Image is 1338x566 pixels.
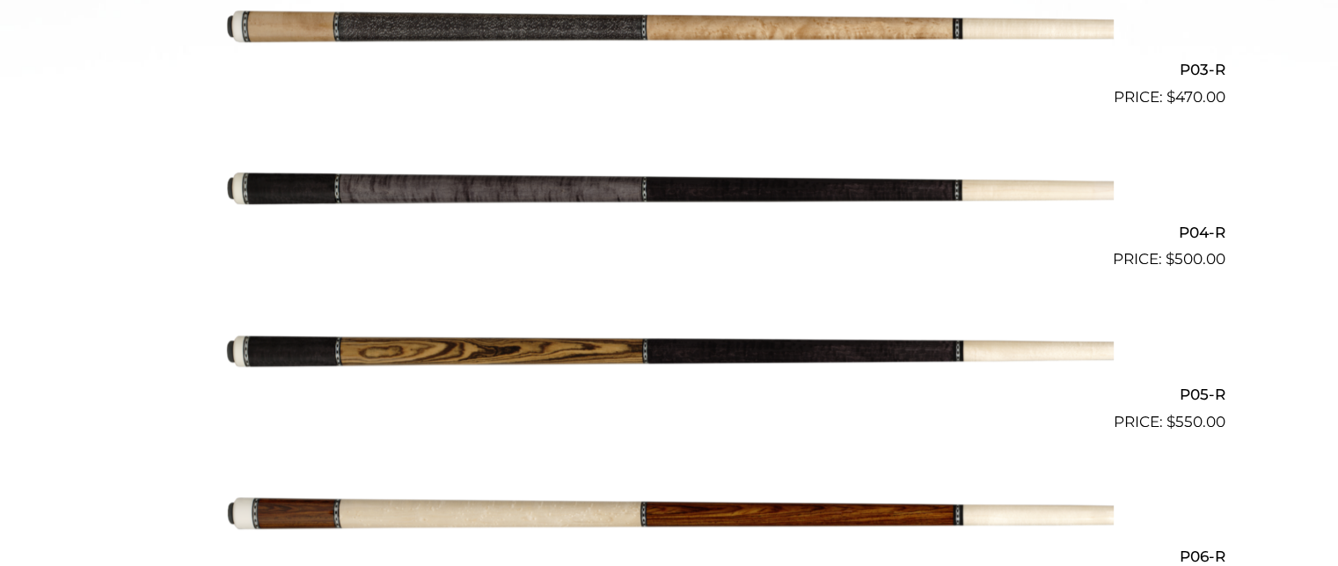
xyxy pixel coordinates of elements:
h2: P03-R [113,54,1225,86]
span: $ [1166,250,1174,268]
bdi: 500.00 [1166,250,1225,268]
img: P05-R [225,278,1114,426]
a: P04-R $500.00 [113,116,1225,271]
bdi: 550.00 [1166,413,1225,430]
img: P04-R [225,116,1114,264]
h2: P05-R [113,378,1225,410]
h2: P04-R [113,216,1225,248]
a: P05-R $550.00 [113,278,1225,433]
span: $ [1166,88,1175,106]
span: $ [1166,413,1175,430]
bdi: 470.00 [1166,88,1225,106]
